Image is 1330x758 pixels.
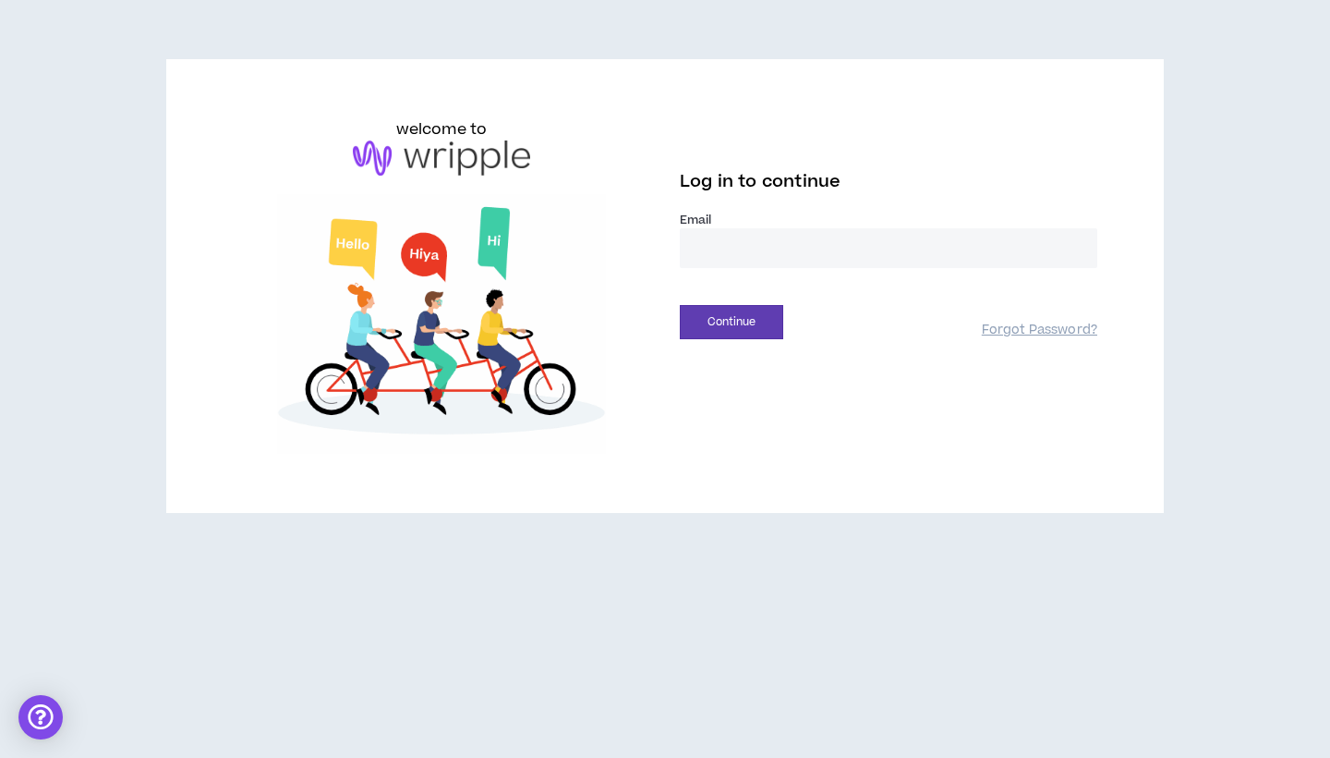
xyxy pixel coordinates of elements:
[982,322,1097,339] a: Forgot Password?
[680,305,783,339] button: Continue
[18,695,63,740] div: Open Intercom Messenger
[353,141,530,176] img: logo-brand.png
[396,118,488,141] h6: welcome to
[680,212,1097,228] label: Email
[233,194,650,455] img: Welcome to Wripple
[680,170,840,193] span: Log in to continue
